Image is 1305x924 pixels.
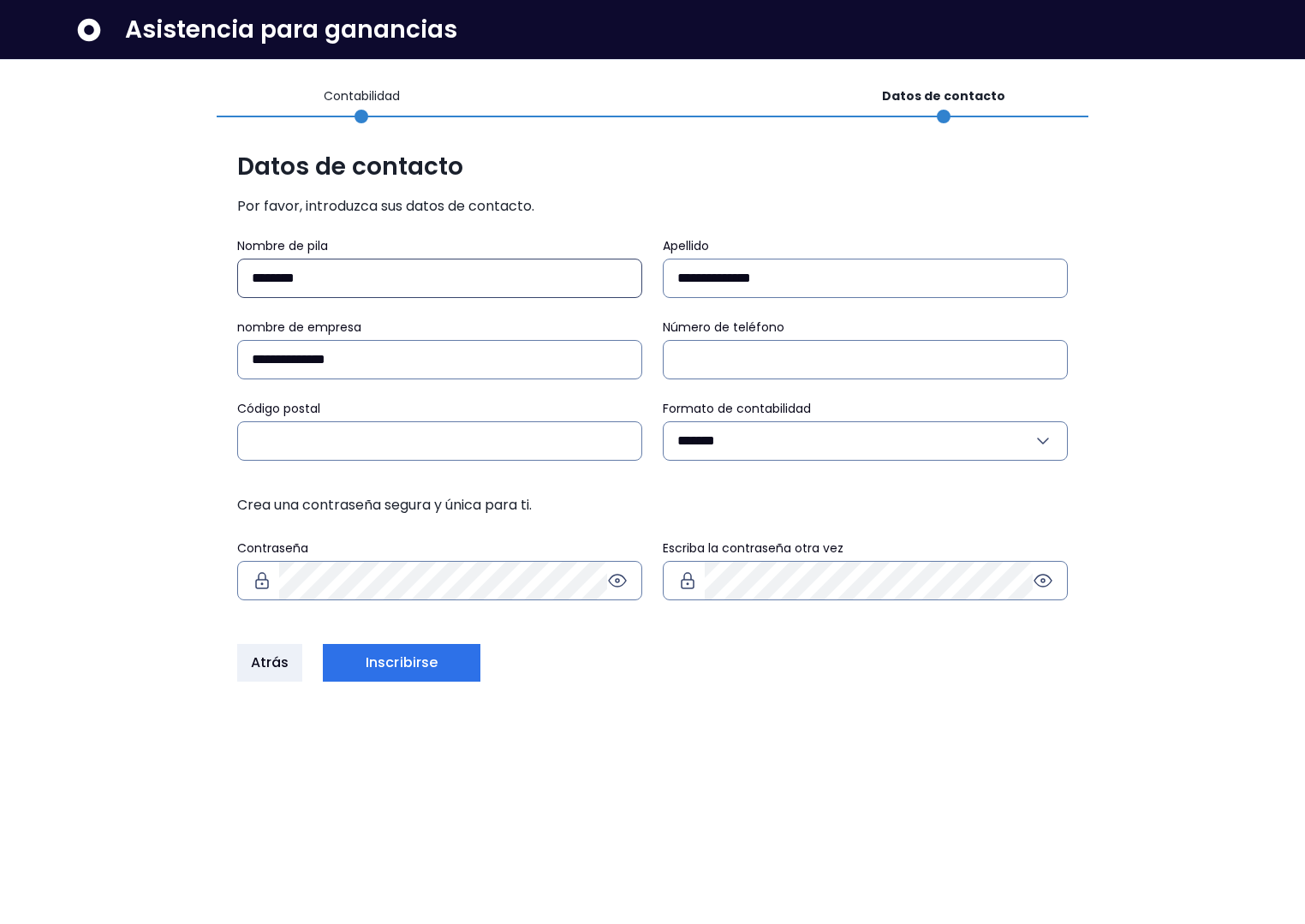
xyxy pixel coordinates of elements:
[324,87,400,104] font: Contabilidad
[366,653,438,672] font: Inscribirse
[323,644,480,682] button: Inscribirse
[237,196,534,216] font: Por favor, introduzca sus datos de contacto.
[237,539,308,557] font: Contraseña
[237,400,320,417] font: Código postal
[663,319,784,336] font: Número de teléfono
[882,87,1005,104] font: Datos de contacto
[237,644,303,682] button: Atrás
[663,539,843,557] font: Escriba la contraseña otra vez
[251,653,289,672] font: Atrás
[663,400,811,417] font: Formato de contabilidad
[663,237,709,254] font: Apellido
[237,495,532,515] font: Crea una contraseña segura y única para ti.
[237,319,361,336] font: nombre de empresa
[125,13,457,46] font: Asistencia para ganancias
[237,150,463,183] font: Datos de contacto
[237,237,328,254] font: Nombre de pila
